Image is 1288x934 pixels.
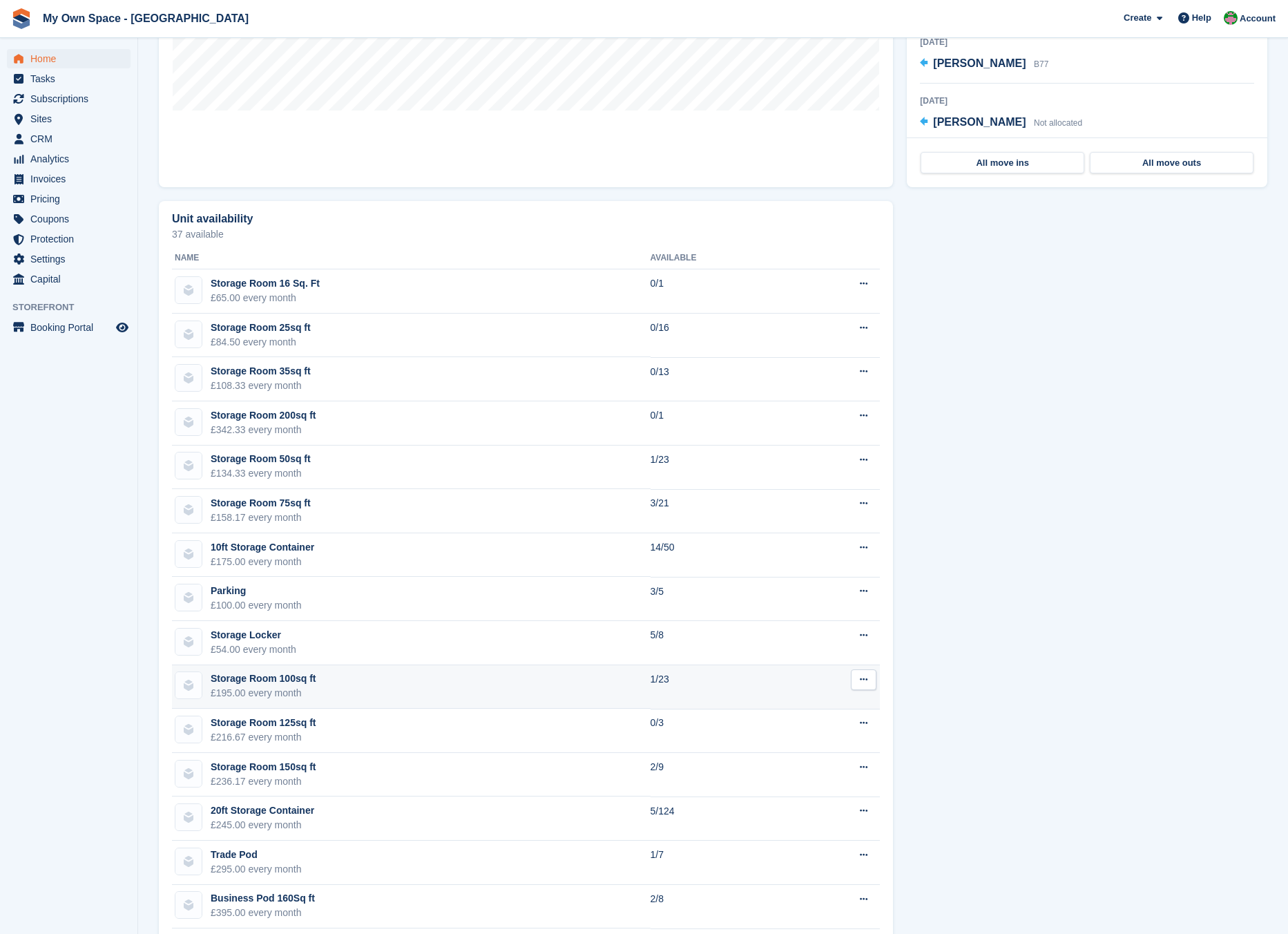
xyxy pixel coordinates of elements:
[7,189,131,209] a: menu
[651,357,792,401] td: 0/13
[7,149,131,169] a: menu
[211,862,302,877] div: £295.00 every month
[175,672,202,698] img: blank-unit-type-icon-ffbac7b88ba66c5e286b0e438baccc4b9c83835d4c34f86887a83fc20ec27e7b.svg
[7,49,131,68] a: menu
[651,314,792,358] td: 0/16
[211,291,320,305] div: £65.00 every month
[7,229,131,249] a: menu
[211,452,311,466] div: Storage Room 50sq ft
[12,301,137,314] span: Storefront
[1034,59,1048,69] span: B77
[175,452,202,479] img: blank-unit-type-icon-ffbac7b88ba66c5e286b0e438baccc4b9c83835d4c34f86887a83fc20ec27e7b.svg
[175,716,202,743] img: blank-unit-type-icon-ffbac7b88ba66c5e286b0e438baccc4b9c83835d4c34f86887a83fc20ec27e7b.svg
[933,116,1026,128] span: [PERSON_NAME]
[211,540,314,555] div: 10ft Storage Container
[30,249,113,269] span: Settings
[211,598,302,613] div: £100.00 every month
[651,621,792,665] td: 5/8
[211,642,296,657] div: £54.00 every month
[30,69,113,88] span: Tasks
[30,229,113,249] span: Protection
[30,129,113,149] span: CRM
[172,229,880,239] p: 37 available
[7,89,131,108] a: menu
[7,69,131,88] a: menu
[211,716,316,730] div: Storage Room 125sq ft
[1240,12,1276,26] span: Account
[1224,11,1238,25] img: Millie Webb
[651,665,792,709] td: 1/23
[30,189,113,209] span: Pricing
[172,213,253,225] h2: Unit availability
[211,466,311,481] div: £134.33 every month
[211,335,311,350] div: £84.50 every month
[211,848,302,862] div: Trade Pod
[211,628,296,642] div: Storage Locker
[651,533,792,578] td: 14/50
[920,55,1048,73] a: [PERSON_NAME] B77
[211,511,311,525] div: £158.17 every month
[7,169,131,189] a: menu
[211,671,316,686] div: Storage Room 100sq ft
[651,489,792,533] td: 3/21
[921,152,1084,174] a: All move ins
[30,169,113,189] span: Invoices
[175,497,202,523] img: blank-unit-type-icon-ffbac7b88ba66c5e286b0e438baccc4b9c83835d4c34f86887a83fc20ec27e7b.svg
[175,892,202,918] img: blank-unit-type-icon-ffbac7b88ba66c5e286b0e438baccc4b9c83835d4c34f86887a83fc20ec27e7b.svg
[7,129,131,149] a: menu
[920,95,1254,107] div: [DATE]
[7,318,131,337] a: menu
[175,541,202,567] img: blank-unit-type-icon-ffbac7b88ba66c5e286b0e438baccc4b9c83835d4c34f86887a83fc20ec27e7b.svg
[7,269,131,289] a: menu
[211,379,311,393] div: £108.33 every month
[30,109,113,128] span: Sites
[175,365,202,391] img: blank-unit-type-icon-ffbac7b88ba66c5e286b0e438baccc4b9c83835d4c34f86887a83fc20ec27e7b.svg
[651,753,792,797] td: 2/9
[175,321,202,347] img: blank-unit-type-icon-ffbac7b88ba66c5e286b0e438baccc4b9c83835d4c34f86887a83fc20ec27e7b.svg
[651,269,792,314] td: 0/1
[211,321,311,335] div: Storage Room 25sq ft
[30,209,113,229] span: Coupons
[175,409,202,435] img: blank-unit-type-icon-ffbac7b88ba66c5e286b0e438baccc4b9c83835d4c34f86887a83fc20ec27e7b.svg
[211,408,316,423] div: Storage Room 200sq ft
[651,446,792,490] td: 1/23
[920,114,1082,132] a: [PERSON_NAME] Not allocated
[211,423,316,437] div: £342.33 every month
[211,774,316,789] div: £236.17 every month
[211,555,314,569] div: £175.00 every month
[651,797,792,841] td: 5/124
[211,584,302,598] div: Parking
[30,318,113,337] span: Booking Portal
[1034,118,1082,128] span: Not allocated
[172,247,651,269] th: Name
[651,841,792,885] td: 1/7
[211,276,320,291] div: Storage Room 16 Sq. Ft
[1090,152,1253,174] a: All move outs
[211,730,316,745] div: £216.67 every month
[211,906,315,920] div: £395.00 every month
[30,89,113,108] span: Subscriptions
[651,247,792,269] th: Available
[175,761,202,787] img: blank-unit-type-icon-ffbac7b88ba66c5e286b0e438baccc4b9c83835d4c34f86887a83fc20ec27e7b.svg
[211,891,315,906] div: Business Pod 160Sq ft
[30,149,113,169] span: Analytics
[211,803,314,818] div: 20ft Storage Container
[7,249,131,269] a: menu
[11,8,32,29] img: stora-icon-8386f47178a22dfd0bd8f6a31ec36ba5ce8667c1dd55bd0f319d3a0aa187defe.svg
[211,818,314,832] div: £245.00 every month
[1192,11,1211,25] span: Help
[1124,11,1151,25] span: Create
[651,401,792,446] td: 0/1
[7,109,131,128] a: menu
[37,7,254,30] a: My Own Space - [GEOGRAPHIC_DATA]
[211,686,316,700] div: £195.00 every month
[175,629,202,655] img: blank-unit-type-icon-ffbac7b88ba66c5e286b0e438baccc4b9c83835d4c34f86887a83fc20ec27e7b.svg
[211,364,311,379] div: Storage Room 35sq ft
[114,319,131,336] a: Preview store
[651,577,792,621] td: 3/5
[651,709,792,753] td: 0/3
[30,269,113,289] span: Capital
[211,760,316,774] div: Storage Room 150sq ft
[175,848,202,875] img: blank-unit-type-icon-ffbac7b88ba66c5e286b0e438baccc4b9c83835d4c34f86887a83fc20ec27e7b.svg
[651,885,792,929] td: 2/8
